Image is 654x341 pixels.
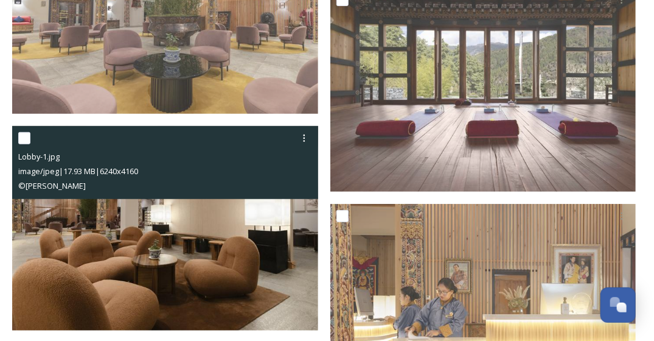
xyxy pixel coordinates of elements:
[600,287,636,323] button: Open Chat
[18,151,60,162] span: Lobby-1.jpg
[18,166,138,177] span: image/jpeg | 17.93 MB | 6240 x 4160
[18,180,86,191] span: © [PERSON_NAME]
[12,126,318,331] img: Lobby-1.jpg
